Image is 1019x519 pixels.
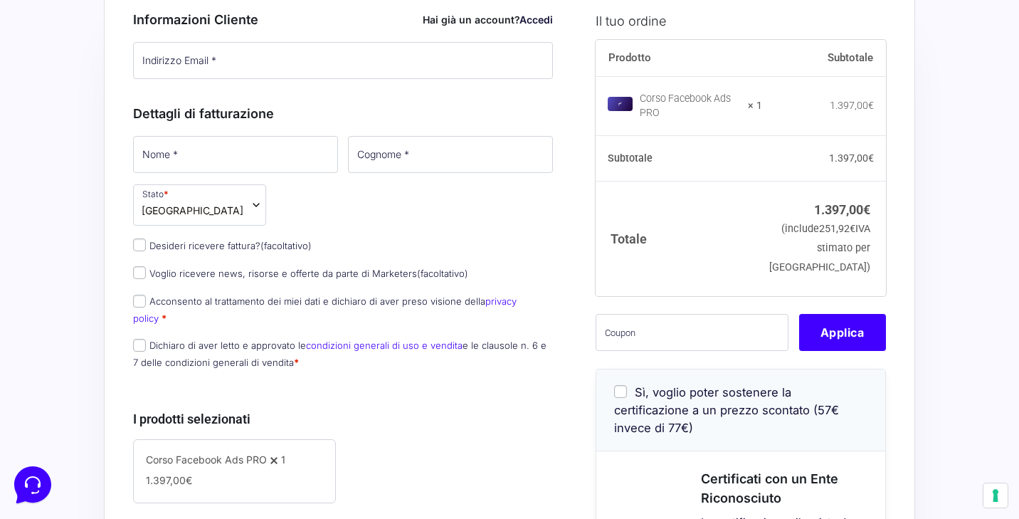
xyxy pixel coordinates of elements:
[133,409,553,429] h3: I prodotti selezionati
[186,474,192,486] span: €
[133,136,338,173] input: Nome *
[133,295,517,323] a: privacy policy
[46,80,74,108] img: dark
[608,97,633,111] img: Corso Facebook Ads PRO
[11,11,239,34] h2: Ciao da Marketers 👋
[614,385,627,398] input: Sì, voglio poter sostenere la certificazione a un prezzo scontato (57€ invece di 77€)
[423,12,553,27] div: Hai già un account?
[146,474,192,486] span: 1.397,00
[11,388,99,421] button: Home
[23,80,51,108] img: dark
[281,454,285,466] span: 1
[219,408,240,421] p: Aiuto
[850,223,855,235] span: €
[32,207,233,221] input: Cerca un articolo...
[133,42,553,79] input: Indirizzo Email *
[133,184,266,226] span: Stato
[596,11,886,30] h3: Il tuo ordine
[640,92,739,120] div: Corso Facebook Ads PRO
[417,268,468,279] span: (facoltativo)
[43,408,67,421] p: Home
[23,120,262,148] button: Inizia una conversazione
[306,340,463,351] a: condizioni generali di uso e vendita
[142,203,243,218] span: Italia
[133,10,553,29] h3: Informazioni Cliente
[123,408,162,421] p: Messaggi
[146,454,267,466] span: Corso Facebook Ads PRO
[863,202,870,217] span: €
[68,80,97,108] img: dark
[11,463,54,506] iframe: Customerly Messenger Launcher
[133,340,547,367] label: Dichiaro di aver letto e approvato le e le clausole n. 6 e 7 delle condizioni generali di vendita
[819,223,855,235] span: 251,92
[983,483,1008,508] button: Le tue preferenze relative al consenso per le tecnologie di tracciamento
[133,339,146,352] input: Dichiaro di aver letto e approvato lecondizioni generali di uso e venditae le clausole n. 6 e 7 d...
[133,268,468,279] label: Voglio ricevere news, risorse e offerte da parte di Marketers
[868,152,874,164] span: €
[93,128,210,140] span: Inizia una conversazione
[769,223,870,273] small: (include IVA stimato per [GEOGRAPHIC_DATA])
[152,177,262,188] a: Apri Centro Assistenza
[186,388,273,421] button: Aiuto
[614,385,839,435] span: Sì, voglio poter sostenere la certificazione a un prezzo scontato (57€ invece di 77€)
[762,40,886,77] th: Subtotale
[133,266,146,279] input: Voglio ricevere news, risorse e offerte da parte di Marketers(facoltativo)
[133,104,553,123] h3: Dettagli di fatturazione
[829,152,874,164] bdi: 1.397,00
[519,14,553,26] a: Accedi
[596,314,788,351] input: Coupon
[23,57,121,68] span: Le tue conversazioni
[133,238,146,251] input: Desideri ricevere fattura?(facoltativo)
[799,314,886,351] button: Applica
[701,471,838,505] span: Certificati con un Ente Riconosciuto
[23,177,111,188] span: Trova una risposta
[748,99,762,113] strong: × 1
[596,40,763,77] th: Prodotto
[596,136,763,182] th: Subtotale
[596,181,763,295] th: Totale
[133,295,517,323] label: Acconsento al trattamento dei miei dati e dichiaro di aver preso visione della
[99,388,186,421] button: Messaggi
[814,202,870,217] bdi: 1.397,00
[868,100,874,111] span: €
[348,136,553,173] input: Cognome *
[133,240,312,251] label: Desideri ricevere fattura?
[133,295,146,308] input: Acconsento al trattamento dei miei dati e dichiaro di aver preso visione dellaprivacy policy
[830,100,874,111] bdi: 1.397,00
[260,240,312,251] span: (facoltativo)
